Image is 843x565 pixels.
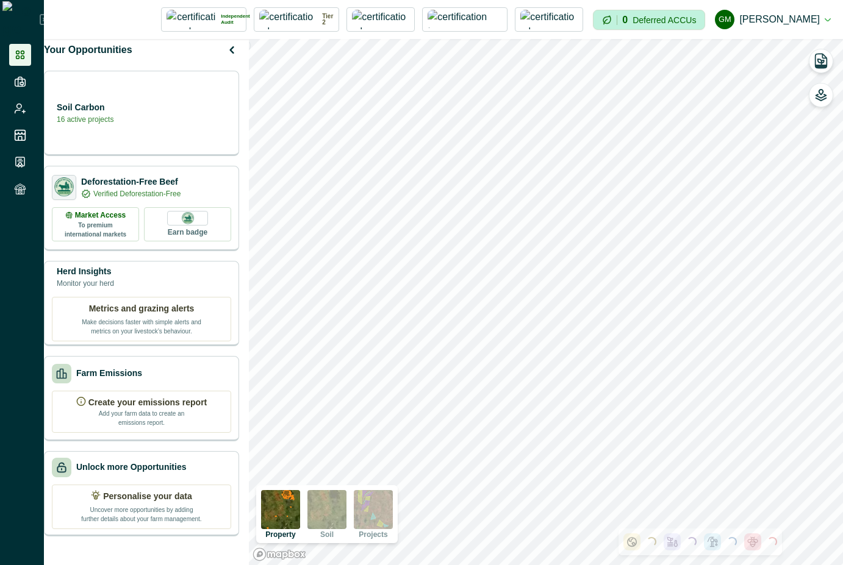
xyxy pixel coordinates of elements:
img: projects preview [354,490,393,529]
p: Metrics and grazing alerts [89,302,195,315]
p: Earn badge [168,226,207,238]
img: certification logo [259,10,317,29]
p: Deforestation-Free Beef [81,176,181,188]
p: To premium international markets [60,221,131,239]
p: Soil [320,531,334,538]
img: certification logo [520,10,578,29]
img: property preview [261,490,300,529]
p: Independent Audit [221,13,250,26]
p: Personalise your data [103,490,192,503]
p: Projects [359,531,387,538]
p: Uncover more opportunities by adding further details about your farm management. [81,503,203,524]
p: Unlock more Opportunities [76,461,186,474]
img: certification logo [167,10,216,29]
img: certification logo [428,10,502,29]
img: certification logo [352,10,409,29]
p: Market Access [75,210,126,221]
p: 16 active projects [57,114,113,125]
p: Add your farm data to create an emissions report. [96,409,187,427]
p: Herd Insights [57,265,114,278]
a: Mapbox logo [253,547,306,561]
img: DFB badge [181,211,195,226]
img: Logo [2,1,40,38]
p: Monitor your herd [57,278,114,289]
img: soil preview [307,490,346,529]
p: Farm Emissions [76,367,142,380]
img: certification logo [52,176,76,199]
p: Your Opportunities [44,43,132,57]
p: Create your emissions report [88,396,207,409]
p: Verified Deforestation-Free [93,188,181,199]
p: Make decisions faster with simple alerts and metrics on your livestock’s behaviour. [81,315,203,336]
button: Gayathri Menakath[PERSON_NAME] [715,5,831,34]
p: Soil Carbon [57,101,113,114]
p: Property [265,531,295,538]
p: Tier 2 [322,13,334,26]
p: 0 [622,15,628,25]
p: Deferred ACCUs [633,15,696,24]
button: certification logoIndependent Audit [161,7,246,32]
